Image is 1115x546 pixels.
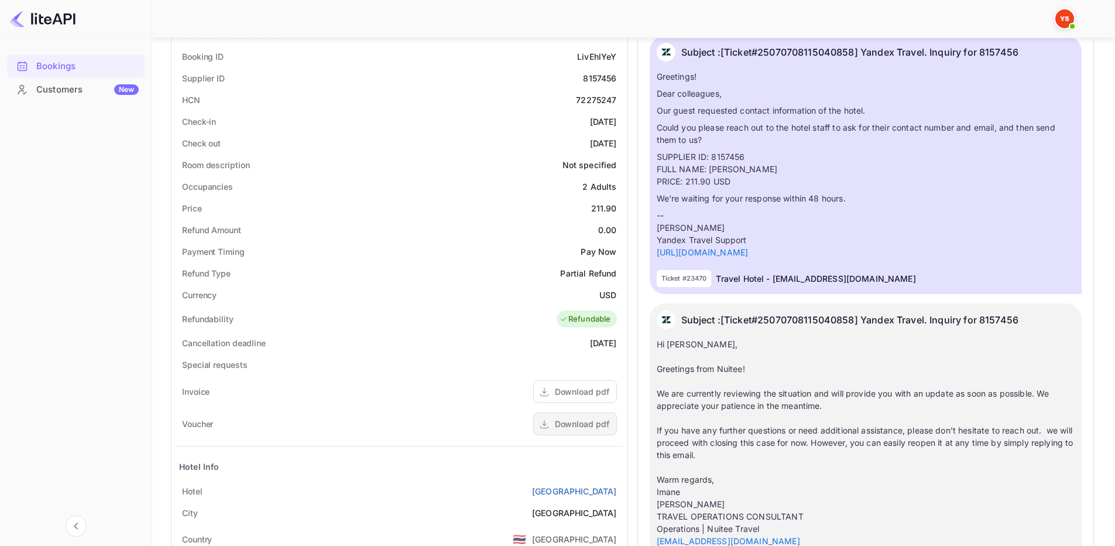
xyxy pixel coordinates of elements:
div: Check-in [182,115,216,128]
div: Hotel [182,485,203,497]
div: Currency [182,289,217,301]
div: City [182,507,198,519]
p: Greetings! [657,70,1075,83]
div: LivEhlYeY [577,50,616,63]
p: Ticket #23470 [661,274,707,284]
div: CustomersNew [7,79,145,101]
a: CustomersNew [7,79,145,100]
a: [GEOGRAPHIC_DATA] [532,485,617,497]
div: [DATE] [590,137,617,149]
button: Collapse navigation [66,516,87,537]
a: [EMAIL_ADDRESS][DOMAIN_NAME] [657,536,800,546]
div: Partial Refund [560,267,616,279]
div: 0.00 [598,224,617,236]
div: 72275247 [576,94,616,106]
div: Pay Now [581,245,616,258]
div: Check out [182,137,221,149]
div: 8157456 [583,72,616,84]
p: Could you please reach out to the hotel staff to ask for their contact number and email, and then... [657,121,1075,146]
div: Not specified [562,159,617,171]
p: - [EMAIL_ADDRESS][DOMAIN_NAME] [766,272,916,285]
div: Special requests [182,359,247,371]
div: [GEOGRAPHIC_DATA] [532,533,617,545]
div: [DATE] [590,115,617,128]
p: We're waiting for your response within 48 hours. [657,192,1075,204]
p: -- [PERSON_NAME] Yandex Travel Support [657,209,1075,258]
div: New [114,84,139,95]
a: [URL][DOMAIN_NAME] [657,247,749,257]
div: Refundability [182,313,234,325]
p: Subject : [Ticket#25070708115040858] Yandex Travel. Inquiry for 8157456 [681,43,1019,62]
img: Yandex Support [1055,9,1074,28]
div: Price [182,202,202,214]
div: Refund Type [182,267,231,279]
p: Travel Hotel [716,272,764,285]
div: Bookings [7,55,145,78]
div: Voucher [182,418,213,430]
div: Bookings [36,60,139,73]
div: [DATE] [590,337,617,349]
div: Download pdf [555,418,609,430]
div: Occupancies [182,180,233,193]
p: Subject : [Ticket#25070708115040858] Yandex Travel. Inquiry for 8157456 [681,310,1019,329]
div: [GEOGRAPHIC_DATA] [532,507,617,519]
div: Refundable [560,313,611,325]
div: USD [599,289,616,301]
div: Hotel Info [179,460,219,473]
div: Supplier ID [182,72,225,84]
img: LiteAPI logo [9,9,76,28]
div: Payment Timing [182,245,245,258]
a: Bookings [7,55,145,77]
div: Room description [182,159,249,171]
div: HCN [182,94,200,106]
div: Customers [36,83,139,97]
div: 211.90 [591,202,617,214]
p: SUPPLIER ID: 8157456 FULL NAME: [PERSON_NAME] PRICE: 211.90 USD [657,151,1075,187]
p: Our guest requested contact information of the hotel. [657,104,1075,117]
img: AwvSTEc2VUhQAAAAAElFTkSuQmCC [657,310,675,329]
div: Cancellation deadline [182,337,266,349]
div: Invoice [182,385,210,398]
p: Dear colleagues, [657,87,1075,100]
div: Booking ID [182,50,224,63]
div: 2 Adults [582,180,616,193]
div: Download pdf [555,385,609,398]
div: Country [182,533,212,545]
div: Refund Amount [182,224,241,236]
img: AwvSTEc2VUhQAAAAAElFTkSuQmCC [657,43,675,62]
